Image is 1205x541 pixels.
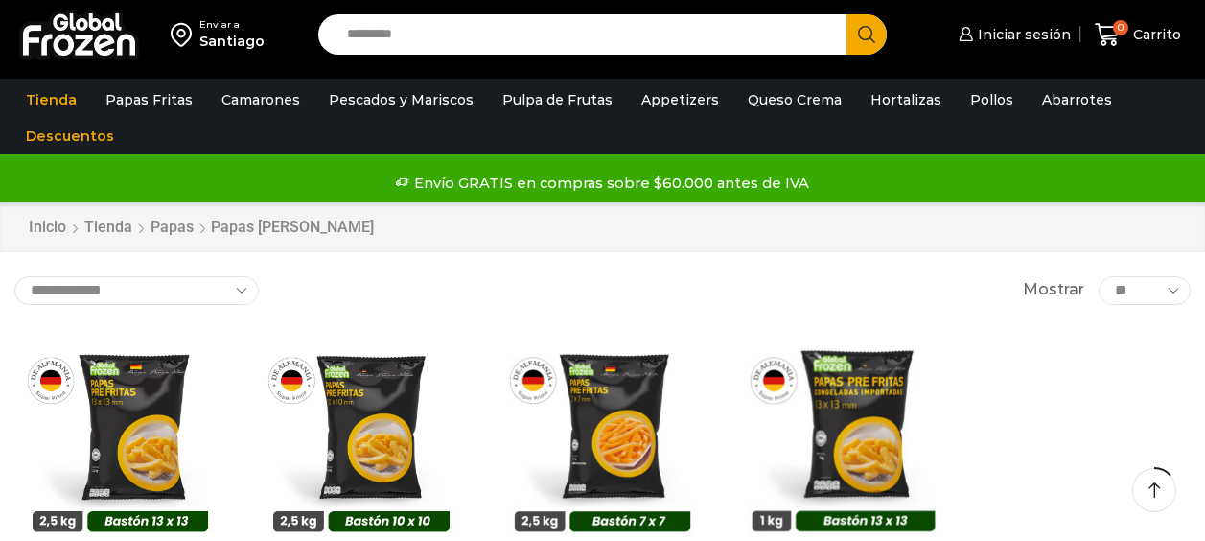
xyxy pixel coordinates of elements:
a: Tienda [16,82,86,118]
a: Tienda [83,217,133,239]
span: Iniciar sesión [973,25,1071,44]
a: Iniciar sesión [954,15,1071,54]
a: Camarones [212,82,310,118]
a: Pollos [961,82,1023,118]
img: address-field-icon.svg [171,18,199,51]
button: Search button [846,14,887,55]
nav: Breadcrumb [28,217,374,239]
a: Descuentos [16,118,124,154]
a: Papas Fritas [96,82,202,118]
a: Inicio [28,217,67,239]
a: Abarrotes [1032,82,1122,118]
a: Hortalizas [861,82,951,118]
a: Papas [150,217,195,239]
h1: Papas [PERSON_NAME] [211,218,374,236]
a: Pulpa de Frutas [493,82,622,118]
a: Appetizers [632,82,729,118]
a: 0 Carrito [1090,12,1186,58]
a: Pescados y Mariscos [319,82,483,118]
select: Pedido de la tienda [14,276,259,305]
span: Mostrar [1023,279,1084,301]
div: Santiago [199,32,265,51]
span: 0 [1113,20,1128,35]
span: Carrito [1128,25,1181,44]
div: Enviar a [199,18,265,32]
a: Queso Crema [738,82,851,118]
